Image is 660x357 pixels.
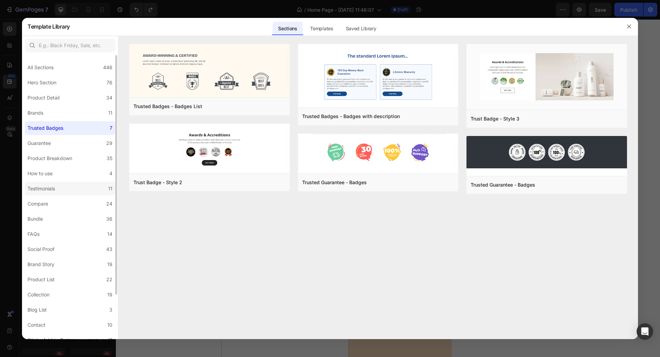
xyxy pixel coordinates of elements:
p: 🚚 Coast to Coast [171,132,269,140]
p: [GEOGRAPHIC_DATA], [GEOGRAPHIC_DATA] [347,5,450,12]
img: 495611768014373769-6cd4777c-85fb-44f3-982d-a6cca0258547.png [271,251,297,296]
div: Product List [27,275,55,284]
div: Brand Story [27,260,54,269]
div: Trusted Guarantee - Badges [302,178,367,187]
div: All Sections [27,63,54,72]
div: 19 [107,260,112,269]
div: 19 [107,291,112,299]
p: ⭐ 4.8/5 Rating [276,132,373,140]
p: [GEOGRAPHIC_DATA], [GEOGRAPHIC_DATA] [152,5,255,12]
div: FAQs [27,230,40,238]
div: Testimonials [27,185,55,193]
button: Dot [267,54,271,59]
h2: Template Library [27,18,70,35]
img: tb2.png [129,124,290,175]
div: 11 [108,109,112,117]
div: 35 [107,154,112,162]
div: 4 [109,169,112,178]
div: Drop element here [155,312,191,317]
h2: Proudly serving healthy meals across [GEOGRAPHIC_DATA] [169,97,375,128]
div: Trusted Badges - Badges with description [302,112,400,120]
img: tbb-2.png [129,44,290,99]
div: 11 [108,336,112,344]
div: Trust Badge - Style 3 [471,115,519,123]
div: Compare [27,200,48,208]
div: Contact [27,321,45,329]
div: 36 [106,215,112,223]
p: 🍁 Canadian Owned [67,132,164,140]
div: 10 [107,321,112,329]
div: 11 [108,185,112,193]
div: 76 [107,78,112,87]
div: 14 [107,230,112,238]
p: 👥 12,000+ Customers [380,132,478,140]
img: 495611768014373769-e55d51f4-9946-4a30-8066-6ac032ac28f5.png [380,271,395,295]
div: How to use [27,169,53,178]
div: Rich Text Editor. Editing area: main [121,222,423,234]
div: 7 [110,124,112,132]
div: Blog List [27,306,47,314]
div: Hero Section [27,78,56,87]
img: tb3.png [466,44,627,111]
div: 22 [106,275,112,284]
div: 29 [106,139,112,147]
div: 24 [106,200,112,208]
div: Open Intercom Messenger [637,323,653,340]
div: Sections [273,22,302,35]
img: tg-1.png [466,136,627,169]
div: Trust Badge - Style 2 [133,178,182,187]
div: Trusted Guarantee - Badges [471,181,535,189]
div: Collection [27,291,49,299]
div: Sticky Add to Cart [27,336,69,344]
div: 446 [103,63,112,72]
div: Product Breakdown [27,154,72,162]
p: See how we stack up against meal kits, takeout, and cooking yourself [122,222,422,234]
img: tg.png [298,134,459,172]
p: Other Brand [337,300,438,308]
input: E.g.: Black Friday, Sale, etc. [25,39,115,52]
div: Bundle [27,215,43,223]
div: Saved Library [340,22,382,35]
div: Trusted Badges [27,124,63,132]
div: 34 [106,94,112,102]
button: Dot [274,54,278,59]
p: Happy Dog Bites [233,300,335,308]
h2: Rich Text Editor. Editing area: main [106,179,439,216]
div: 43 [106,245,112,253]
div: 3 [109,306,112,314]
div: Guarantee [27,139,51,147]
img: tbb.png [298,44,459,109]
div: Brands [27,109,43,117]
div: Trusted Badges - Badges List [133,102,202,111]
div: Social Proof [27,245,54,253]
p: Why Choose On The Run Meals Over Other Options? [106,180,438,216]
div: Product Detail [27,94,59,102]
div: Templates [305,22,339,35]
